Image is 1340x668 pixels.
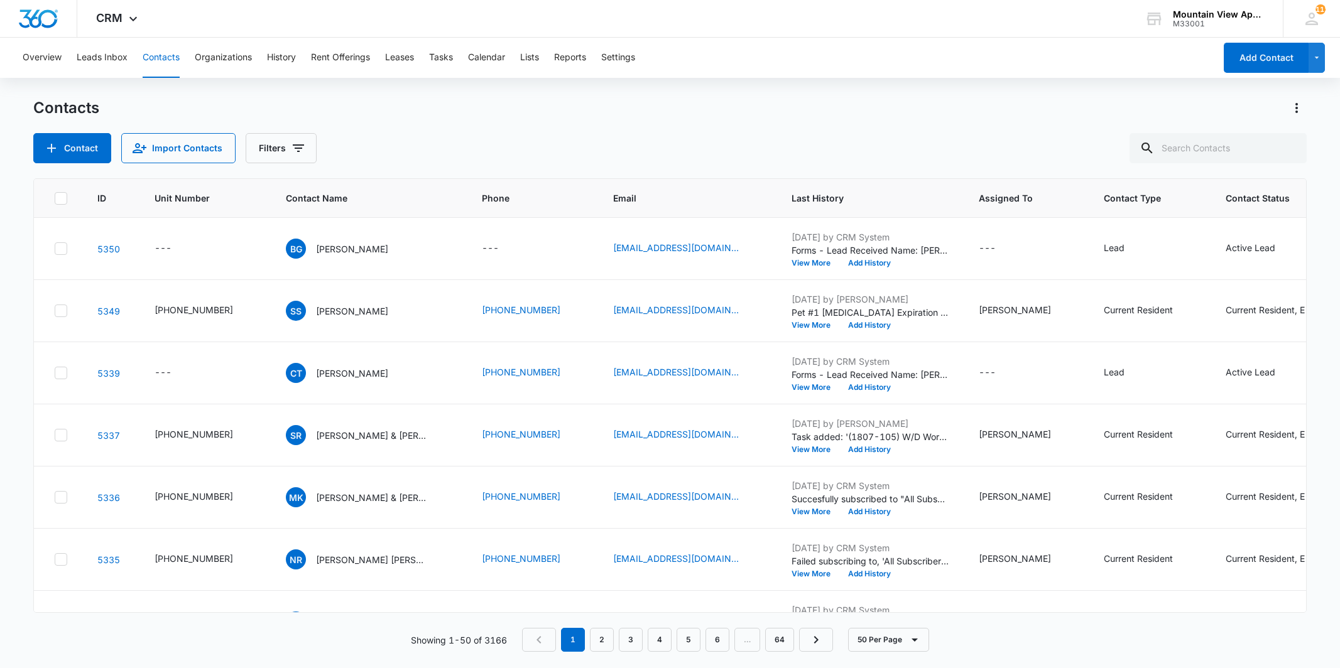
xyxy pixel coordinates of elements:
[482,552,560,565] a: [PHONE_NUMBER]
[482,428,560,441] a: [PHONE_NUMBER]
[1104,490,1196,505] div: Contact Type - Current Resident - Select to Edit Field
[792,554,949,568] p: Failed subscribing to, 'All Subscribers'.
[385,38,414,78] button: Leases
[1104,241,1147,256] div: Contact Type - Lead - Select to Edit Field
[482,490,583,505] div: Phone - (970) 632-0879 - Select to Edit Field
[1173,19,1265,28] div: account id
[792,492,949,505] p: Succesfully subscribed to "All Subscribers".
[792,259,839,267] button: View More
[286,363,411,383] div: Contact Name - Celine Torres - Select to Edit Field
[155,365,172,380] div: ---
[848,628,929,652] button: 50 Per Page
[792,384,839,391] button: View More
[316,304,388,318] p: [PERSON_NAME]
[979,365,1018,380] div: Assigned To - - Select to Edit Field
[792,479,949,492] p: [DATE] by CRM System
[677,628,700,652] a: Page 5
[839,446,900,453] button: Add History
[155,490,233,503] div: [PHONE_NUMBER]
[792,603,949,617] p: [DATE] by CRM System
[155,552,233,565] div: [PHONE_NUMBER]
[286,425,306,445] span: SR
[1130,133,1307,163] input: Search Contacts
[482,241,499,256] div: ---
[613,490,739,503] a: [EMAIL_ADDRESS][DOMAIN_NAME]
[143,38,180,78] button: Contacts
[792,191,930,205] span: Last History
[1226,365,1298,380] div: Contact Status - Active Lead - Select to Edit Field
[155,191,256,205] span: Unit Number
[1104,552,1173,565] div: Current Resident
[482,303,560,316] a: [PHONE_NUMBER]
[979,365,996,380] div: ---
[648,628,672,652] a: Page 4
[286,611,411,632] div: Contact Name - Katie Koelpin - Select to Edit Field
[155,490,256,505] div: Unit Number - 545-1867-301 - Select to Edit Field
[316,491,429,504] p: [PERSON_NAME] & [PERSON_NAME]
[520,38,539,78] button: Lists
[286,611,306,632] span: KK
[1315,4,1326,14] span: 111
[267,38,296,78] button: History
[1104,241,1125,254] div: Lead
[792,368,949,381] p: Forms - Lead Received Name: [PERSON_NAME] Email: [EMAIL_ADDRESS][DOMAIN_NAME] Phone: [PHONE_NUMBE...
[316,242,388,256] p: [PERSON_NAME]
[839,570,900,578] button: Add History
[979,490,1074,505] div: Assigned To - Kaitlyn Mendoza - Select to Edit Field
[613,428,761,443] div: Email - savannahnrobinson@yahoo.com - Select to Edit Field
[155,241,194,256] div: Unit Number - - Select to Edit Field
[97,244,120,254] a: Navigate to contact details page for Barry Goins
[286,549,306,569] span: NR
[792,306,949,319] p: Pet #1 [MEDICAL_DATA] Expiration Date changed to [DATE].
[155,303,256,318] div: Unit Number - 545-1819-207 - Select to Edit Field
[97,306,120,316] a: Navigate to contact details page for Scott Steger
[155,241,172,256] div: ---
[286,549,452,569] div: Contact Name - Nash Rechkemmer & Victoria (Tori) Holds - Select to Edit Field
[839,321,900,329] button: Add History
[155,303,233,316] div: [PHONE_NUMBER]
[839,259,900,267] button: Add History
[482,490,560,503] a: [PHONE_NUMBER]
[792,244,949,257] p: Forms - Lead Received Name: [PERSON_NAME] Email: [PERSON_NAME][EMAIL_ADDRESS][DOMAIN_NAME] What c...
[155,552,256,567] div: Unit Number - 545-1813-204 - Select to Edit Field
[979,428,1074,443] div: Assigned To - Makenna Berry - Select to Edit Field
[979,303,1051,316] div: [PERSON_NAME]
[97,191,106,205] span: ID
[590,628,614,652] a: Page 2
[613,365,739,379] a: [EMAIL_ADDRESS][DOMAIN_NAME]
[97,492,120,503] a: Navigate to contact details page for Monika Keith & Jake Keith
[1226,365,1275,379] div: Active Lead
[33,133,111,163] button: Add Contact
[468,38,505,78] button: Calendar
[792,230,949,244] p: [DATE] by CRM System
[1315,4,1326,14] div: notifications count
[1104,365,1125,379] div: Lead
[1104,303,1196,318] div: Contact Type - Current Resident - Select to Edit Field
[286,239,306,259] span: BG
[792,293,949,306] p: [DATE] by [PERSON_NAME]
[482,428,583,443] div: Phone - (310) 489-8254 - Select to Edit Field
[286,191,433,205] span: Contact Name
[792,355,949,368] p: [DATE] by CRM System
[1226,241,1298,256] div: Contact Status - Active Lead - Select to Edit Field
[33,99,99,117] h1: Contacts
[979,191,1055,205] span: Assigned To
[482,303,583,318] div: Phone - (817) 707-0555 - Select to Edit Field
[482,365,560,379] a: [PHONE_NUMBER]
[613,303,739,316] a: [EMAIL_ADDRESS][DOMAIN_NAME]
[979,241,1018,256] div: Assigned To - - Select to Edit Field
[792,430,949,443] p: Task added: '(1807-105) W/D Work Order '
[765,628,794,652] a: Page 64
[1173,9,1265,19] div: account name
[97,430,120,441] a: Navigate to contact details page for Savannah Robinson & Raymond Aguilar
[121,133,236,163] button: Import Contacts
[979,303,1074,318] div: Assigned To - Makenna Berry - Select to Edit Field
[1104,303,1173,316] div: Current Resident
[799,628,833,652] a: Next Page
[286,425,452,445] div: Contact Name - Savannah Robinson & Raymond Aguilar - Select to Edit Field
[23,38,62,78] button: Overview
[1104,365,1147,380] div: Contact Type - Lead - Select to Edit Field
[155,365,194,380] div: Unit Number - - Select to Edit Field
[77,38,128,78] button: Leads Inbox
[1287,98,1307,118] button: Actions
